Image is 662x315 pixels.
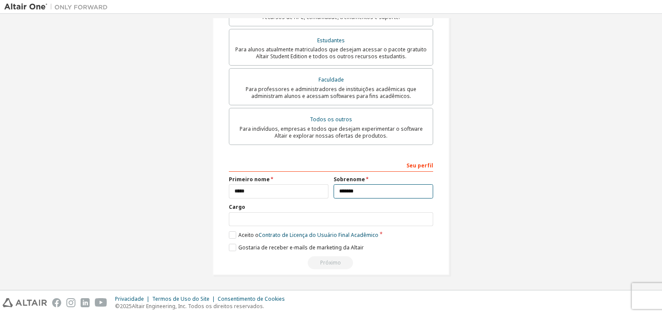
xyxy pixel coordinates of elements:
img: facebook.svg [52,298,61,307]
img: altair_logo.svg [3,298,47,307]
font: Contrato de Licença do Usuário Final [259,231,350,239]
font: Para alunos atualmente matriculados que desejam acessar o pacote gratuito Altair Student Edition ... [235,46,427,60]
font: 2025 [120,302,132,310]
font: Consentimento de Cookies [218,295,285,302]
font: Faculdade [319,76,344,83]
img: Altair Um [4,3,112,11]
font: © [115,302,120,310]
font: Primeiro nome [229,176,270,183]
font: Aceito o [238,231,259,239]
font: Termos de Uso do Site [152,295,209,302]
font: Altair Engineering, Inc. Todos os direitos reservados. [132,302,264,310]
font: Gostaria de receber e-mails de marketing da Altair [238,244,364,251]
font: Todos os outros [310,116,352,123]
font: Seu perfil [406,162,433,169]
font: Para indivíduos, empresas e todos que desejam experimentar o software Altair e explorar nossas of... [240,125,423,139]
img: youtube.svg [95,298,107,307]
div: Read and acccept EULA to continue [229,256,433,269]
font: Estudantes [317,37,345,44]
img: instagram.svg [66,298,75,307]
font: Cargo [229,203,245,211]
font: Privacidade [115,295,144,302]
font: Sobrenome [334,176,365,183]
img: linkedin.svg [81,298,90,307]
font: Acadêmico [351,231,378,239]
font: Para professores e administradores de instituições acadêmicas que administram alunos e acessam so... [246,85,416,100]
